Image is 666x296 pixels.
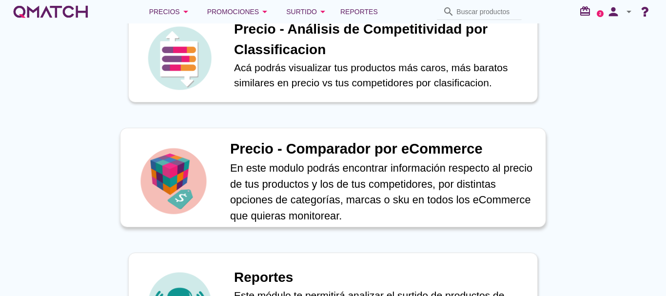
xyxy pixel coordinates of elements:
[234,60,528,91] p: Acá podrás visualizar tus productos más caros, más baratos similares en precio vs tus competidore...
[278,2,336,21] button: Surtido
[149,6,192,18] div: Precios
[180,6,192,18] i: arrow_drop_down
[286,6,329,18] div: Surtido
[207,6,271,18] div: Promociones
[579,5,595,17] i: redeem
[456,4,516,20] input: Buscar productos
[230,160,535,224] p: En este modulo podrás encontrar información respecto al precio de tus productos y los de tus comp...
[141,2,199,21] button: Precios
[599,11,602,16] text: 2
[340,6,378,18] span: Reportes
[259,6,271,18] i: arrow_drop_down
[199,2,279,21] button: Promociones
[230,138,535,160] h1: Precio - Comparador por eCommerce
[336,2,382,21] a: Reportes
[145,24,214,92] img: icon
[115,130,551,225] a: iconPrecio - Comparador por eCommerceEn este modulo podrás encontrar información respecto al prec...
[234,267,528,288] h1: Reportes
[234,19,528,60] h1: Precio - Análisis de Competitividad por Classificacion
[604,5,623,19] i: person
[138,145,209,217] img: icon
[317,6,329,18] i: arrow_drop_down
[443,6,454,18] i: search
[597,10,604,17] a: 2
[115,7,551,102] a: iconPrecio - Análisis de Competitividad por ClassificacionAcá podrás visualizar tus productos más...
[623,6,635,18] i: arrow_drop_down
[12,2,90,21] a: white-qmatch-logo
